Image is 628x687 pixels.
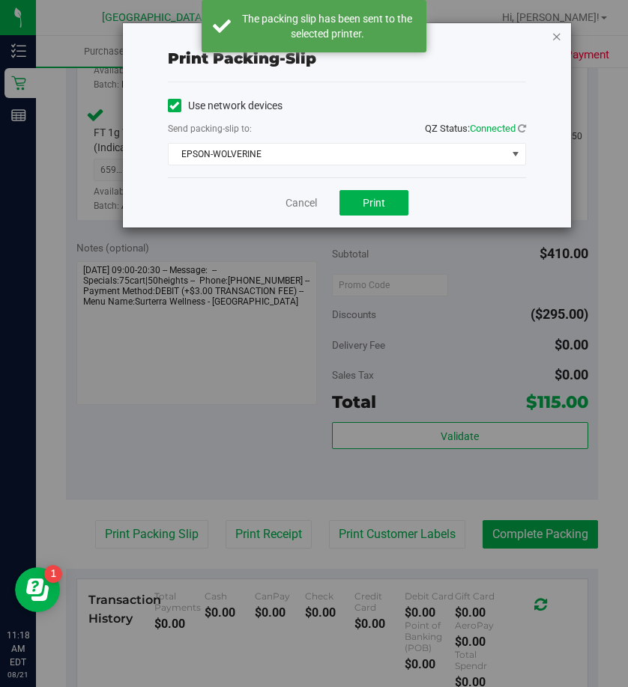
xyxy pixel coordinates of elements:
[363,197,385,209] span: Print
[506,144,525,165] span: select
[286,195,317,211] a: Cancel
[169,144,507,165] span: EPSON-WOLVERINE
[168,49,316,67] span: Print packing-slip
[168,98,283,114] label: Use network devices
[239,11,415,41] div: The packing slip has been sent to the selected printer.
[470,123,516,134] span: Connected
[168,122,252,135] label: Send packing-slip to:
[425,123,526,134] span: QZ Status:
[15,567,60,612] iframe: Resource center
[339,190,408,216] button: Print
[44,565,62,583] iframe: Resource center unread badge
